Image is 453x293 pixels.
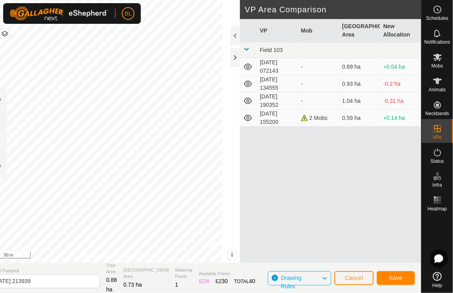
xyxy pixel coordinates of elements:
[249,278,255,284] span: 40
[106,262,117,275] span: Total Area
[106,277,117,293] span: 0.88 ha
[123,267,169,280] span: [GEOGRAPHIC_DATA] Area
[377,271,415,285] button: Save
[301,114,336,122] div: 2 Mobs
[175,281,179,288] span: 1
[245,5,421,14] h2: VP Area Comparison
[301,97,336,105] div: -
[199,270,255,277] span: Available Points
[380,93,421,110] td: -0.31 ha
[380,110,421,127] td: +0.14 ha
[422,269,453,291] a: Help
[339,75,380,93] td: 0.93 ha
[298,19,339,42] th: Mob
[428,206,447,211] span: Heatmap
[231,251,233,258] span: i
[301,63,336,71] div: -
[430,159,444,164] span: Status
[339,19,380,42] th: [GEOGRAPHIC_DATA] Area
[389,275,403,281] span: Save
[215,277,228,285] div: EZ
[380,58,421,75] td: +0.04 ha
[222,278,228,284] span: 30
[281,275,301,289] span: Drawing Rules
[80,253,109,260] a: Privacy Policy
[432,283,442,288] span: Help
[334,271,374,285] button: Cancel
[424,40,450,44] span: Notifications
[339,93,380,110] td: 1.04 ha
[257,110,298,127] td: [DATE] 155200
[433,135,441,140] span: VPs
[125,10,131,18] span: BL
[257,75,298,93] td: [DATE] 134555
[234,277,255,285] div: TOTAL
[257,93,298,110] td: [DATE] 190352
[432,64,443,68] span: Mobs
[301,80,336,88] div: -
[257,19,298,42] th: VP
[203,278,209,284] span: 24
[228,251,236,259] button: i
[380,75,421,93] td: -0.2 ha
[339,110,380,127] td: 0.59 ha
[257,58,298,75] td: [DATE] 072143
[260,47,283,53] span: Field 103
[426,16,448,21] span: Schedules
[380,19,421,42] th: New Allocation
[175,267,193,280] span: Watering Points
[345,275,363,281] span: Cancel
[432,183,442,187] span: Infra
[119,253,142,260] a: Contact Us
[339,58,380,75] td: 0.69 ha
[199,277,209,285] div: IZ
[429,87,446,92] span: Animals
[123,281,142,288] span: 0.73 ha
[10,6,109,21] img: Gallagher Logo
[425,111,449,116] span: Neckbands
